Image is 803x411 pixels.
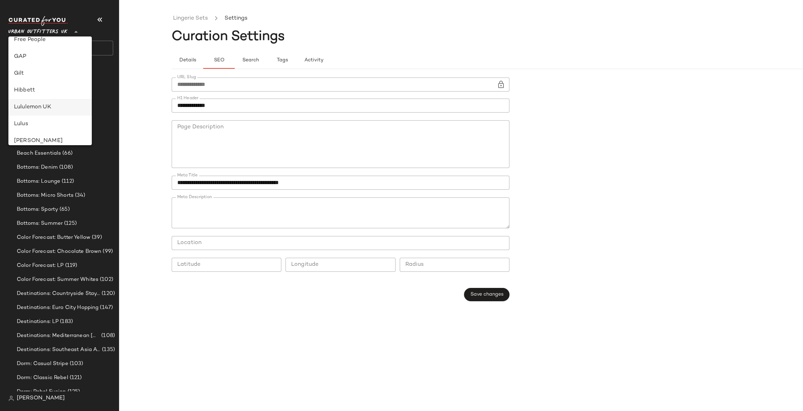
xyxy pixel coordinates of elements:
span: Destinations: Mediterranean [MEDICAL_DATA] [17,332,100,340]
span: Color Forecast: LP [17,262,64,270]
a: Lingerie Sets [173,14,208,23]
span: Destinations: Euro City Hopping [17,304,98,312]
span: (147) [98,304,113,312]
span: (66) [61,149,73,157]
span: (125) [63,220,77,228]
div: [PERSON_NAME] [14,137,86,145]
div: undefined-list [8,36,92,145]
div: GAP [14,53,86,61]
span: Destinations: Southeast Asia Adventures [17,346,101,354]
div: Lululemon UK [14,103,86,112]
span: (65) [58,205,70,214]
span: Dorm: Classic Rebel [17,374,68,382]
span: Color Forecast: Chocolate Brown [17,248,101,256]
span: Activity [304,58,323,63]
span: (121) [68,374,82,382]
div: Hibbett [14,86,86,95]
span: (39) [90,234,102,242]
div: Lulus [14,120,86,128]
span: Bottoms: Micro Shorts [17,191,74,200]
span: Destinations: Countryside Staycation [17,290,100,298]
span: (108) [58,163,73,171]
span: Dorm: Casual Stripe [17,360,68,368]
button: Save changes [464,288,509,301]
span: Beach Essentials [17,149,61,157]
span: Tags [276,58,288,63]
div: Free People [14,36,86,44]
span: Color Forecast: Summer Whites [17,276,98,284]
span: Urban Outfitters UK [8,24,68,36]
span: Destinations: LP [17,318,59,326]
span: Save changes [470,292,503,297]
span: (119) [64,262,77,270]
span: (99) [101,248,113,256]
span: Bottoms: Lounge [17,177,60,186]
span: (103) [68,360,83,368]
span: (34) [74,191,85,200]
span: (108) [100,332,115,340]
span: (120) [100,290,115,298]
img: svg%3e [8,396,14,401]
span: Bottoms: Summer [17,220,63,228]
span: (135) [101,346,115,354]
span: (102) [98,276,113,284]
span: (125) [66,388,80,396]
span: (112) [60,177,74,186]
li: Settings [223,14,249,23]
div: Gilt [14,69,86,78]
span: Search [242,58,259,63]
img: cfy_white_logo.C9jOOHJF.svg [8,16,68,26]
span: Dorm: Rebel Fusion [17,388,66,396]
span: SEO [213,58,224,63]
span: [PERSON_NAME] [17,394,65,403]
span: Color Forecast: Butter Yellow [17,234,90,242]
span: Curation Settings [172,30,285,44]
span: (183) [59,318,73,326]
span: Bottoms: Sporty [17,205,58,214]
span: Bottoms: Denim [17,163,58,171]
span: Details [179,58,196,63]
